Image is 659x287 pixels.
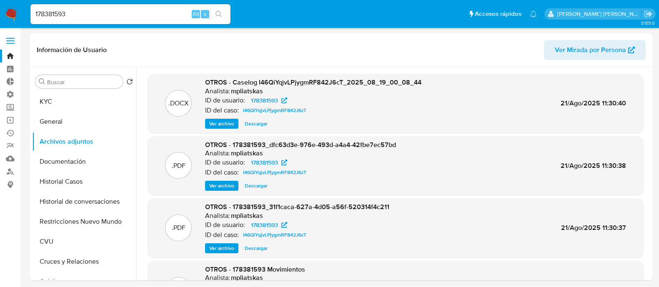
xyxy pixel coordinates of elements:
button: Descargar [241,243,272,253]
p: ID del caso: [205,168,239,177]
span: OTROS - 178381593 Movimientos [205,265,305,274]
button: Historial Casos [32,172,136,192]
span: I46QiYqjvLPjygmRF842J6cT [243,230,306,240]
a: 178381593 [246,220,292,230]
p: Analista: [205,212,230,220]
button: Ver archivo [205,243,238,253]
span: 178381593 [251,157,278,167]
h6: mpliatskas [231,87,263,95]
h6: mpliatskas [231,212,263,220]
span: Descargar [245,244,268,252]
button: search-icon [210,8,227,20]
p: .PDF [172,223,185,232]
button: Buscar [39,78,45,85]
a: 178381593 [246,157,292,167]
span: Ver archivo [209,244,234,252]
p: ID del caso: [205,106,239,115]
span: Descargar [245,182,268,190]
span: Descargar [245,120,268,128]
button: CVU [32,232,136,252]
button: Historial de conversaciones [32,192,136,212]
span: OTROS - 178381593_dfc63d3e-976e-493d-a4a4-42fbe7ec57bd [205,140,396,150]
input: Buscar usuario o caso... [30,9,231,20]
p: emmanuel.vitiello@mercadolibre.com [557,10,641,18]
span: I46QiYqjvLPjygmRF842J6cT [243,167,306,177]
button: Documentación [32,152,136,172]
p: ID de usuario: [205,221,245,229]
h1: Información de Usuario [37,46,107,54]
button: Cruces y Relaciones [32,252,136,272]
input: Buscar [47,78,120,86]
span: Ver archivo [209,182,234,190]
span: Ver Mirada por Persona [555,40,626,60]
a: I46QiYqjvLPjygmRF842J6cT [240,167,310,177]
a: Notificaciones [530,10,537,17]
button: Volver al orden por defecto [126,78,133,87]
p: ID de usuario: [205,158,245,167]
span: 178381593 [251,220,278,230]
span: 21/Ago/2025 11:30:38 [561,161,626,170]
span: 21/Ago/2025 11:30:40 [561,98,626,108]
p: Analista: [205,274,230,282]
button: Ver Mirada por Persona [544,40,646,60]
a: I46QiYqjvLPjygmRF842J6cT [240,105,310,115]
span: s [204,10,206,18]
button: KYC [32,92,136,112]
span: I46QiYqjvLPjygmRF842J6cT [243,105,306,115]
span: Accesos rápidos [475,10,521,18]
a: Salir [644,10,653,18]
h6: mpliatskas [231,149,263,157]
p: ID de usuario: [205,96,245,105]
span: OTROS - 178381593_31f1caca-627a-4d05-a56f-520314f4c211 [205,202,389,212]
p: .DOCX [168,99,188,108]
p: Analista: [205,87,230,95]
span: 178381593 [251,95,278,105]
button: Restricciones Nuevo Mundo [32,212,136,232]
button: Ver archivo [205,181,238,191]
button: General [32,112,136,132]
button: Ver archivo [205,119,238,129]
span: Ver archivo [209,120,234,128]
span: Alt [193,10,199,18]
span: OTROS - Caselog I46QiYqjvLPjygmRF842J6cT_2025_08_19_00_08_44 [205,77,421,87]
h6: mpliatskas [231,274,263,282]
span: 21/Ago/2025 11:30:37 [561,223,626,232]
button: Descargar [241,181,272,191]
p: .PDF [172,161,185,170]
button: Archivos adjuntos [32,132,136,152]
a: 178381593 [246,95,292,105]
p: Analista: [205,149,230,157]
a: I46QiYqjvLPjygmRF842J6cT [240,230,310,240]
p: ID del caso: [205,231,239,239]
button: Descargar [241,119,272,129]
